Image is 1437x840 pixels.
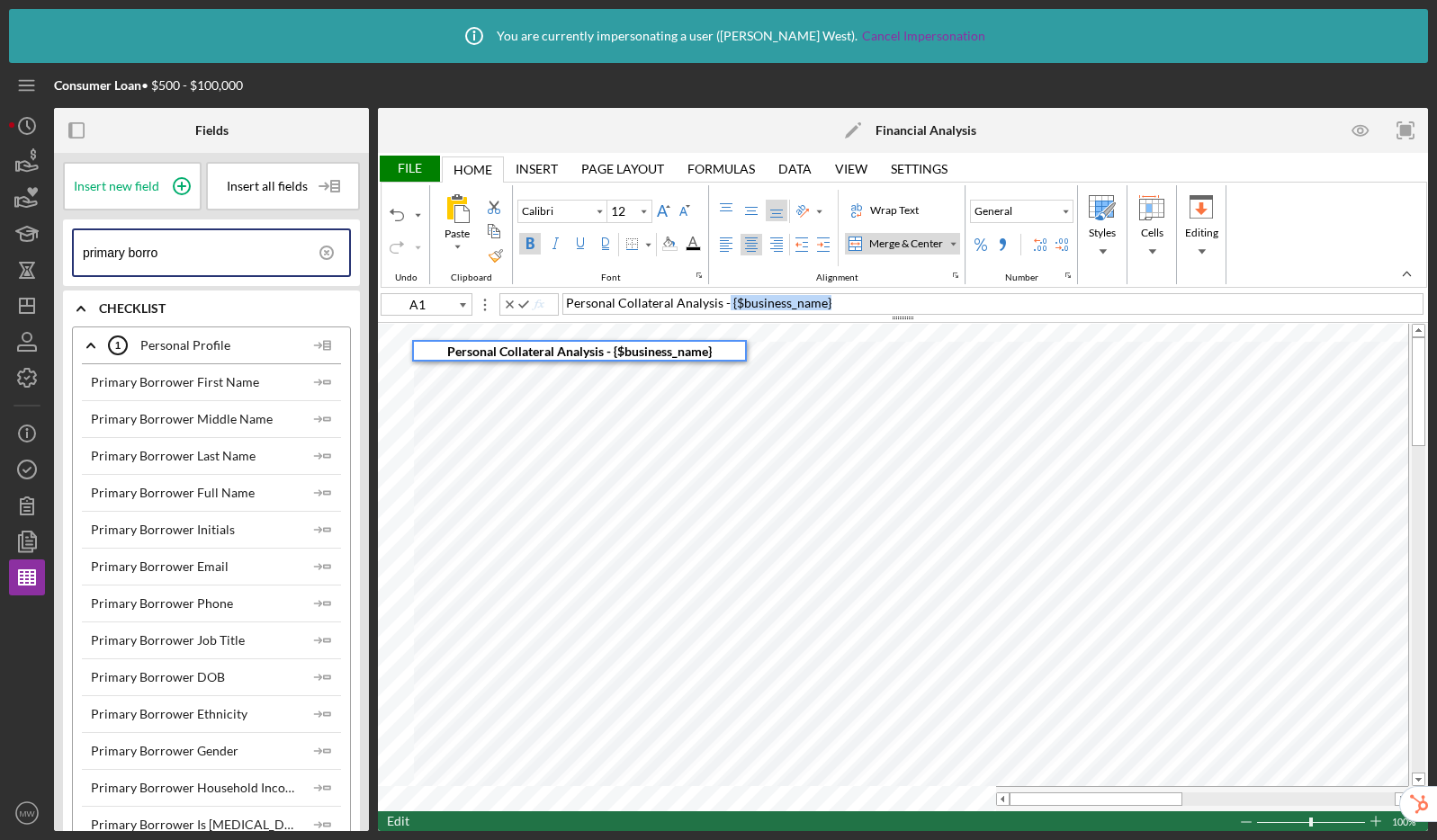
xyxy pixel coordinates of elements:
[846,234,947,254] div: Merge & Center
[1137,225,1167,241] div: Cells
[387,813,409,828] span: Edit
[970,200,1073,223] button: General
[1085,225,1119,241] div: Styles
[876,123,976,138] b: Financial Analysis
[767,156,823,182] div: Data
[845,233,960,255] div: Merge & Center
[607,200,652,223] div: Font Size
[1392,812,1419,832] span: 100%
[91,449,256,463] div: Primary Borrower Last Name
[446,273,497,283] div: Clipboard
[91,707,247,721] div: Primary Borrower Ethnicity
[83,230,349,275] input: Search for an existing field
[91,781,301,795] div: Primary Borrower Household Income
[715,200,737,221] label: Top Align
[519,233,541,255] label: Bold
[91,633,245,648] div: Primary Borrower Job Title
[681,233,705,255] div: Font Color
[483,220,505,242] div: Copy
[1309,818,1313,827] div: Zoom
[483,196,505,218] div: Cut
[595,233,616,255] label: Double Underline
[91,486,255,500] div: Primary Borrower Full Name
[1128,190,1175,262] div: Cells
[386,204,408,226] div: Undo
[442,156,504,183] div: Home
[581,162,664,176] div: Page Layout
[597,273,625,283] div: Font
[452,13,985,58] div: You are currently impersonating a user ( [PERSON_NAME] West ).
[91,596,233,611] div: Primary Borrower Phone
[866,236,947,252] div: Merge & Center
[91,559,229,574] div: Primary Borrower Email
[115,340,121,351] tspan: 1
[91,412,273,426] div: Primary Borrower Middle Name
[54,78,243,93] div: • $500 - $100,000
[791,234,813,255] div: Decrease Indent
[971,203,1016,219] div: General
[517,200,607,223] div: Font Family
[516,298,531,312] button: Commit Edit
[441,226,473,242] div: Paste
[846,200,923,221] label: Wrap Text
[891,162,948,176] div: Settings
[823,156,879,182] div: View
[227,179,308,193] span: Insert all fields
[970,200,1073,223] div: Number Format
[570,156,676,182] div: Page Layout
[812,273,863,283] div: Alignment
[430,185,513,284] div: Clipboard
[835,162,867,176] div: View
[658,233,681,255] div: Background Color
[992,234,1013,255] div: Comma Style
[621,234,655,255] div: Border
[99,301,351,316] span: Checklist
[792,201,826,222] div: Orientation
[766,200,787,221] label: Bottom Align
[544,233,566,255] label: Italic
[741,200,762,221] label: Middle Align
[54,77,141,93] b: Consumer Loan
[195,123,229,138] div: Fields
[387,811,409,831] div: In Edit mode
[91,818,301,832] div: Primary Borrower Is [MEDICAL_DATA] Individual
[715,234,737,255] label: Left Align
[1178,190,1225,262] div: Editing
[709,185,965,284] div: Alignment
[862,29,985,43] a: Cancel Impersonation
[687,162,755,176] div: Formulas
[378,156,440,182] div: File
[970,234,992,255] div: Percent Style
[382,185,430,284] div: Undo
[74,179,159,193] span: Insert new field
[948,268,963,282] div: indicatorAlignment
[566,295,831,310] span: Personal Collateral Analysis - {$business_name}
[410,205,425,225] div: undoList
[1369,811,1383,831] div: Zoom In
[91,670,225,684] div: Primary Borrower DOB
[109,323,305,368] div: Personal Profile
[504,156,570,182] div: Insert
[674,200,696,221] div: Decrease Font Size
[1256,811,1369,831] div: Zoom
[454,163,492,177] div: Home
[1029,234,1051,255] div: Increase Decimal
[741,234,762,255] label: Center Align
[447,344,712,359] span: Personal Collateral Analysis - {$business_name}
[1001,273,1043,283] div: Number
[965,185,1078,284] div: Number
[485,245,507,266] label: Format Painter
[19,809,35,818] text: MW
[391,273,422,283] div: Undo
[676,156,767,182] div: Formulas
[1181,225,1222,241] div: Editing
[1392,811,1419,831] div: Zoom level
[9,795,45,831] button: MW
[1061,268,1075,282] div: indicatorNumbers
[813,234,834,255] div: Increase Indent
[692,268,706,282] div: indicatorFonts
[766,234,787,255] label: Right Align
[91,744,238,758] div: Primary Borrower Gender
[1079,190,1126,262] div: Styles
[652,200,674,221] div: Increase Font Size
